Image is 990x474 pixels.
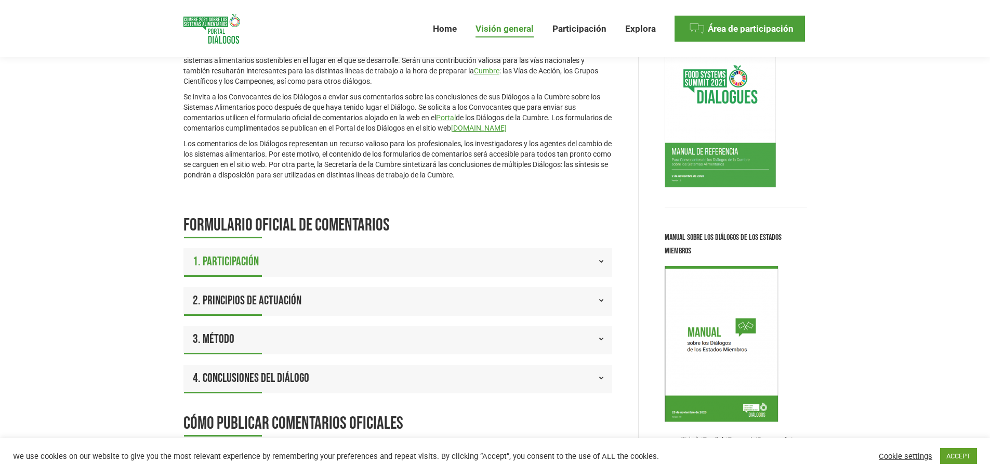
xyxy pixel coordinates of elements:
[665,231,807,258] div: Manual sobre los Diálogos de los Estados Miembros
[183,326,612,353] a: 3. Método
[183,10,612,196] div: Page 11
[689,21,705,36] img: Menu icon
[757,436,791,444] a: Português
[665,436,685,444] a: العربية
[183,92,612,133] p: Se invita a los Convocantes de los Diálogos a enviar sus comentarios sobre las conclusiones de su...
[474,67,499,75] a: Cumbre
[183,185,612,196] div: Page 12
[708,23,794,34] span: Área de participación
[13,452,688,461] div: We use cookies on our website to give you the most relevant experience by remembering your prefer...
[665,435,807,456] p: | | | | | |
[183,365,612,392] a: 4. Conclusiones del Diálogo
[183,248,612,275] a: 1. Participación
[476,23,534,34] span: Visión general
[193,369,309,387] span: 4. Conclusiones del Diálogo
[183,185,612,196] div: Page 11
[625,23,656,34] span: Explora
[433,23,457,34] span: Home
[193,292,301,310] span: 2. Principios de actuación
[183,138,612,180] p: Los comentarios de los Diálogos representan un recurso valioso para los profesionales, los invest...
[665,31,776,187] img: Convenors Reference Manual now available
[879,452,932,461] a: Cookie settings
[183,45,612,86] p: Las conclusiones de un Diálogo de la Cumbre sobre los Sistemas Alimentarios serán de utilidad par...
[183,413,403,434] span: Cómo publicar comentarios oficiales
[183,214,612,238] h2: formulario oficial de comentarios
[552,23,606,34] span: Participación
[183,185,612,196] div: Page 13
[687,436,701,444] a: 中文
[183,14,240,44] img: Food Systems Summit Dialogues
[451,124,507,132] a: [DOMAIN_NAME]
[183,287,612,314] a: 2. Principios de actuación
[436,113,456,122] a: Portal
[728,436,756,444] a: Français
[940,448,977,464] a: ACCEPT
[703,436,726,444] a: English
[183,185,612,196] div: Page 20
[193,330,234,348] span: 3. Método
[193,253,259,271] span: 1. Participación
